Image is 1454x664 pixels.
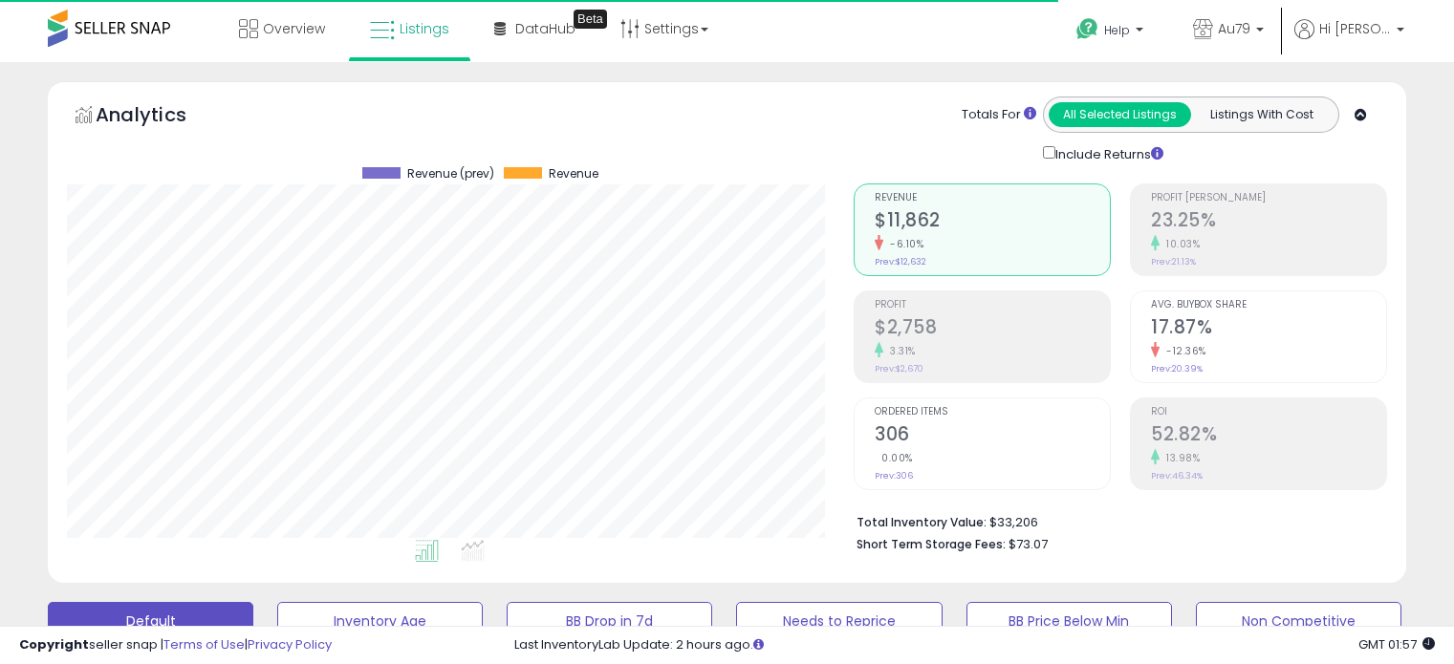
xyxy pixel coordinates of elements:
[1061,3,1162,62] a: Help
[1104,22,1130,38] span: Help
[1049,102,1191,127] button: All Selected Listings
[875,470,913,482] small: Prev: 306
[19,636,332,654] div: seller snap | |
[1160,451,1200,465] small: 13.98%
[1160,237,1200,251] small: 10.03%
[263,19,325,38] span: Overview
[966,602,1172,640] button: BB Price Below Min
[962,106,1036,124] div: Totals For
[407,167,494,181] span: Revenue (prev)
[1294,19,1404,62] a: Hi [PERSON_NAME]
[1319,19,1391,38] span: Hi [PERSON_NAME]
[1218,19,1250,38] span: Au79
[19,635,89,653] strong: Copyright
[1029,142,1186,164] div: Include Returns
[1196,602,1401,640] button: Non Competitive
[875,407,1110,418] span: Ordered Items
[857,509,1373,532] li: $33,206
[1151,209,1386,235] h2: 23.25%
[883,237,923,251] small: -6.10%
[515,19,575,38] span: DataHub
[1009,535,1048,553] span: $73.07
[857,514,987,530] b: Total Inventory Value:
[875,423,1110,449] h2: 306
[549,167,598,181] span: Revenue
[875,193,1110,203] span: Revenue
[1151,470,1203,482] small: Prev: 46.34%
[1160,344,1206,358] small: -12.36%
[875,316,1110,342] h2: $2,758
[507,602,712,640] button: BB Drop in 7d
[163,635,245,653] a: Terms of Use
[1151,193,1386,203] span: Profit [PERSON_NAME]
[1190,102,1333,127] button: Listings With Cost
[48,602,253,640] button: Default
[1151,363,1203,375] small: Prev: 20.39%
[875,363,923,375] small: Prev: $2,670
[1151,256,1196,268] small: Prev: 21.13%
[875,451,913,465] small: 0.00%
[1151,316,1386,342] h2: 17.87%
[875,300,1110,311] span: Profit
[736,602,942,640] button: Needs to Reprice
[1151,300,1386,311] span: Avg. Buybox Share
[1151,423,1386,449] h2: 52.82%
[514,636,1435,654] div: Last InventoryLab Update: 2 hours ago.
[574,10,607,29] div: Tooltip anchor
[277,602,483,640] button: Inventory Age
[857,536,1006,552] b: Short Term Storage Fees:
[96,101,224,133] h5: Analytics
[883,344,916,358] small: 3.31%
[875,256,926,268] small: Prev: $12,632
[1151,407,1386,418] span: ROI
[400,19,449,38] span: Listings
[1358,635,1435,653] span: 2025-10-14 01:57 GMT
[248,635,332,653] a: Privacy Policy
[1075,17,1099,41] i: Get Help
[875,209,1110,235] h2: $11,862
